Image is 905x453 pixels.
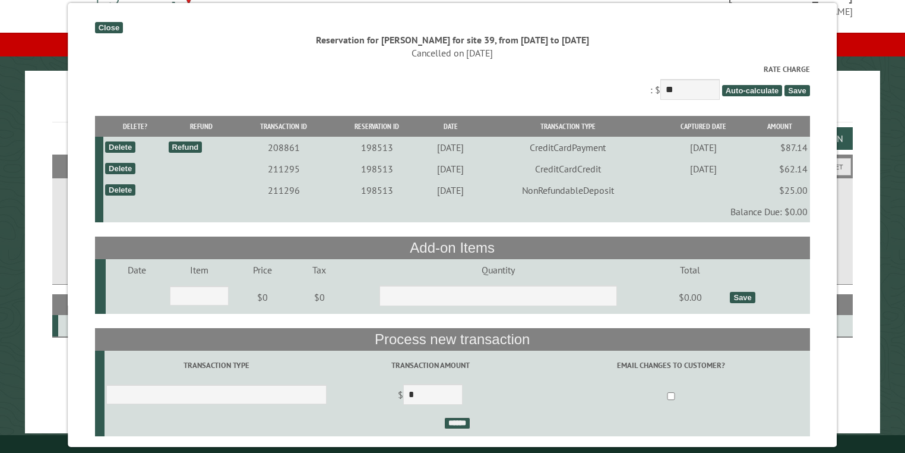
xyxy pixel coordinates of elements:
[52,90,853,122] h1: Reservations
[730,292,755,303] div: Save
[657,137,750,158] td: [DATE]
[653,259,729,281] td: Total
[295,281,344,314] td: $0
[534,360,808,371] label: Email changes to customer?
[750,180,810,201] td: $25.00
[105,163,135,174] div: Delete
[331,180,422,201] td: 198513
[105,141,135,153] div: Delete
[95,64,810,75] label: Rate Charge
[95,22,123,33] div: Close
[722,85,783,96] span: Auto-calculate
[95,328,810,351] th: Process new transaction
[231,281,295,314] td: $0
[105,184,135,196] div: Delete
[479,180,657,201] td: NonRefundableDeposit
[169,141,202,153] div: Refund
[106,360,327,371] label: Transaction Type
[167,116,236,137] th: Refund
[236,116,332,137] th: Transaction ID
[95,237,810,259] th: Add-on Items
[63,320,107,332] div: 39
[168,259,230,281] td: Item
[236,137,332,158] td: 208861
[653,281,729,314] td: $0.00
[479,158,657,180] td: CreditCardCredit
[423,116,479,137] th: Date
[750,158,810,180] td: $62.14
[331,116,422,137] th: Reservation ID
[236,180,332,201] td: 211296
[95,46,810,59] div: Cancelled on [DATE]
[52,155,853,177] h2: Filters
[331,158,422,180] td: 198513
[103,116,166,137] th: Delete?
[657,158,750,180] td: [DATE]
[95,64,810,102] div: : $
[479,137,657,158] td: CreditCardPayment
[423,180,479,201] td: [DATE]
[95,33,810,46] div: Reservation for [PERSON_NAME] for site 39, from [DATE] to [DATE]
[331,360,531,371] label: Transaction Amount
[750,116,810,137] th: Amount
[331,137,422,158] td: 198513
[750,137,810,158] td: $87.14
[423,158,479,180] td: [DATE]
[295,259,344,281] td: Tax
[106,259,168,281] td: Date
[385,440,520,448] small: © Campground Commander LLC. All rights reserved.
[344,259,652,281] td: Quantity
[479,116,657,137] th: Transaction Type
[58,294,109,315] th: Site
[236,158,332,180] td: 211295
[329,379,533,413] td: $
[423,137,479,158] td: [DATE]
[231,259,295,281] td: Price
[657,116,750,137] th: Captured Date
[785,85,810,96] span: Save
[103,201,810,222] td: Balance Due: $0.00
